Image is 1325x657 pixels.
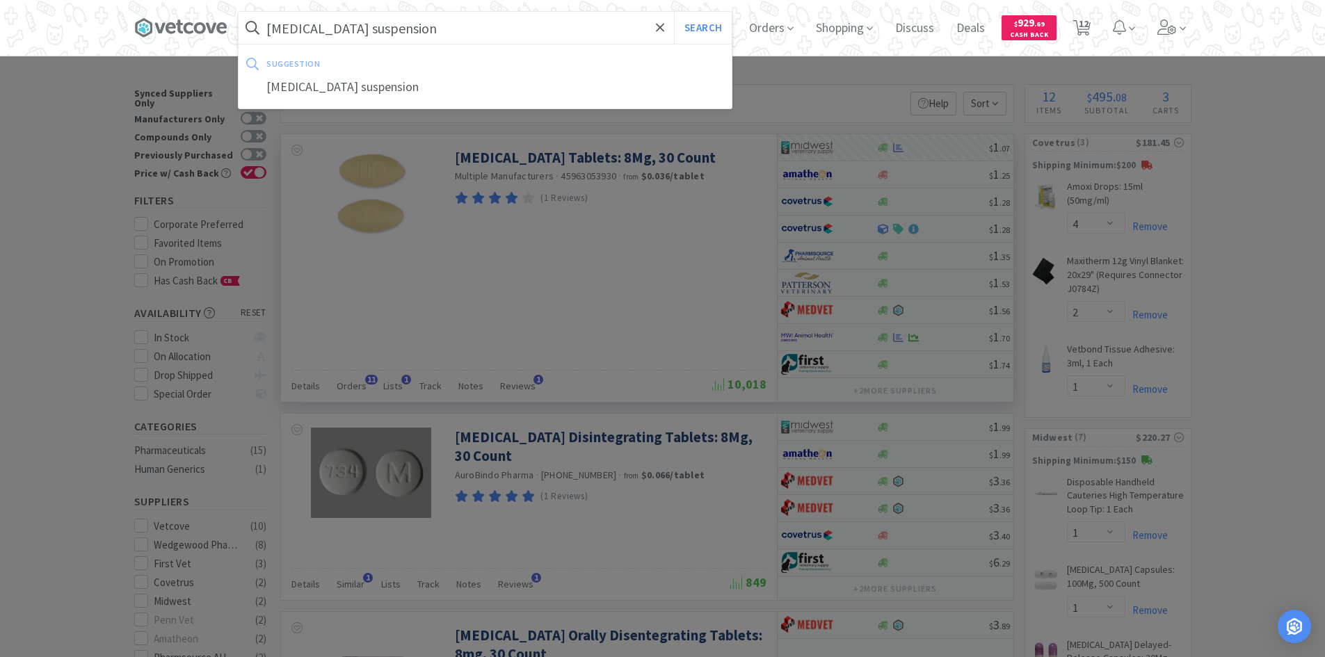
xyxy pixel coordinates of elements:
span: Cash Back [1010,31,1048,40]
a: Deals [951,22,990,35]
button: Search [674,12,732,44]
span: 929 [1014,16,1045,29]
div: [MEDICAL_DATA] suspension [239,74,732,100]
div: Open Intercom Messenger [1278,610,1311,643]
div: suggestion [266,53,522,74]
span: . 69 [1034,19,1045,29]
input: Search by item, sku, manufacturer, ingredient, size... [239,12,732,44]
a: Discuss [890,22,940,35]
a: $929.69Cash Back [1002,9,1057,47]
a: 12 [1068,24,1096,36]
span: $ [1014,19,1018,29]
